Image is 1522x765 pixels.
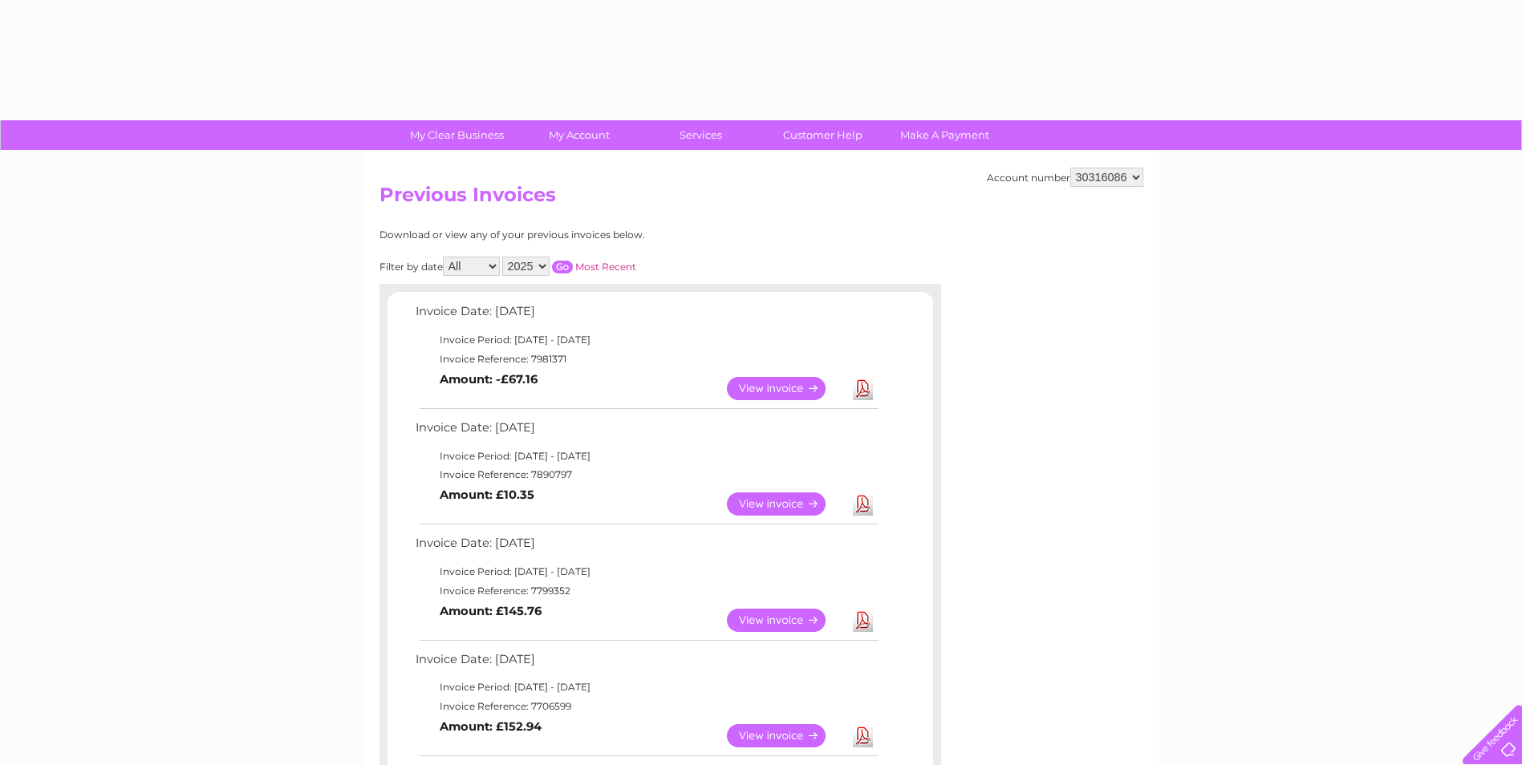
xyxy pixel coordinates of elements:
[440,719,542,734] b: Amount: £152.94
[440,488,534,502] b: Amount: £10.35
[853,724,873,747] a: Download
[412,465,881,484] td: Invoice Reference: 7890797
[757,120,889,150] a: Customer Help
[412,301,881,330] td: Invoice Date: [DATE]
[987,168,1143,187] div: Account number
[412,350,881,369] td: Invoice Reference: 7981371
[853,609,873,632] a: Download
[853,492,873,516] a: Download
[379,184,1143,214] h2: Previous Invoices
[727,724,845,747] a: View
[412,330,881,350] td: Invoice Period: [DATE] - [DATE]
[379,229,801,241] div: Download or view any of your previous invoices below.
[513,120,645,150] a: My Account
[727,377,845,400] a: View
[412,581,881,601] td: Invoice Reference: 7799352
[412,532,881,562] td: Invoice Date: [DATE]
[727,609,845,632] a: View
[853,377,873,400] a: Download
[412,678,881,697] td: Invoice Period: [DATE] - [DATE]
[440,372,538,387] b: Amount: -£67.16
[440,604,542,618] b: Amount: £145.76
[379,257,801,276] div: Filter by date
[412,649,881,678] td: Invoice Date: [DATE]
[727,492,845,516] a: View
[412,697,881,716] td: Invoice Reference: 7706599
[412,447,881,466] td: Invoice Period: [DATE] - [DATE]
[391,120,523,150] a: My Clear Business
[879,120,1011,150] a: Make A Payment
[635,120,767,150] a: Services
[412,562,881,581] td: Invoice Period: [DATE] - [DATE]
[412,417,881,447] td: Invoice Date: [DATE]
[575,261,636,273] a: Most Recent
